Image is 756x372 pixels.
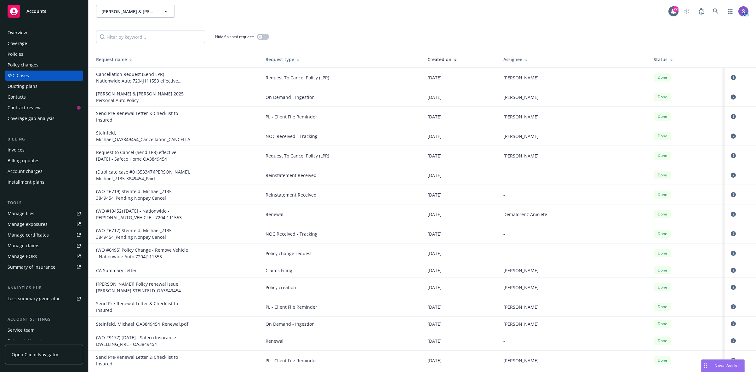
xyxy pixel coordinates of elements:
[714,363,739,368] span: Nova Assist
[427,133,442,140] span: [DATE]
[101,8,156,15] span: [PERSON_NAME] & [PERSON_NAME]
[503,267,539,274] span: [PERSON_NAME]
[427,94,442,100] span: [DATE]
[503,321,539,327] span: [PERSON_NAME]
[5,156,83,166] a: Billing updates
[8,262,55,272] div: Summary of insurance
[5,145,83,155] a: Invoices
[730,230,737,238] a: circleInformation
[5,49,83,59] a: Policies
[503,172,644,179] div: -
[673,6,679,12] div: 22
[5,166,83,176] a: Account charges
[5,294,83,304] a: Loss summary generator
[5,113,83,123] a: Coverage gap analysis
[656,338,669,344] span: Done
[656,284,669,290] span: Done
[8,81,37,91] div: Quoting plans
[96,71,191,84] div: Cancellation Request (Send LPR) - Nationwide Auto 7204J111553 effective 01/17/2025 & Renters 7204...
[702,360,709,372] div: Drag to move
[5,177,83,187] a: Installment plans
[266,284,417,291] span: Policy creation
[724,5,736,18] a: Switch app
[96,354,191,367] div: Send Pre-Renewal Letter & Checklist to Insured
[8,28,27,38] div: Overview
[26,9,46,14] span: Accounts
[427,192,442,198] span: [DATE]
[266,211,417,218] span: Renewal
[503,357,539,364] span: [PERSON_NAME]
[503,94,539,100] span: [PERSON_NAME]
[266,192,417,198] span: Reinstatement Received
[96,149,191,162] div: Request to Cancel (Send LPR) effective 11/27/2024 - Safeco Home OA3849454
[8,49,23,59] div: Policies
[427,172,442,179] span: [DATE]
[427,321,442,327] span: [DATE]
[96,267,191,274] div: CA Summary Letter
[730,283,737,291] a: circleInformation
[503,211,547,218] span: Demalorenz Aniciete
[427,152,442,159] span: [DATE]
[656,358,669,363] span: Done
[656,75,669,80] span: Done
[266,321,417,327] span: On Demand - Ingestion
[656,321,669,327] span: Done
[730,337,737,345] a: circleInformation
[5,219,83,229] a: Manage exposures
[5,38,83,49] a: Coverage
[96,5,175,18] button: [PERSON_NAME] & [PERSON_NAME]
[8,294,60,304] div: Loss summary generator
[427,56,493,63] div: Created on
[503,56,644,63] div: Assignee
[5,3,83,20] a: Accounts
[503,304,539,310] span: [PERSON_NAME]
[96,129,191,143] div: Steinfeld, Michael_OA3849454_Cancellation_CANCELLATION.pdf
[730,357,737,364] a: circleInformation
[8,113,54,123] div: Coverage gap analysis
[266,338,417,344] span: Renewal
[730,320,737,328] a: circleInformation
[503,231,644,237] div: -
[5,60,83,70] a: Policy changes
[96,300,191,313] div: Send Pre-Renewal Letter & Checklist to Insured
[266,172,417,179] span: Reinstatement Received
[738,6,748,16] img: photo
[96,31,205,43] input: Filter by keyword...
[266,267,417,274] span: Claims Filing
[96,281,191,294] div: [IVANS] Policy renewal issue MICHAEL STEINFELD_OA3849454
[5,71,83,81] a: SSC Cases
[503,338,644,344] div: -
[730,132,737,140] a: circleInformation
[8,156,39,166] div: Billing updates
[680,5,693,18] a: Start snowing
[656,192,669,197] span: Done
[427,338,442,344] span: [DATE]
[96,56,255,63] div: Request name
[656,94,669,100] span: Done
[701,359,745,372] button: Nova Assist
[730,266,737,274] a: circleInformation
[730,303,737,311] a: circleInformation
[656,250,669,256] span: Done
[656,172,669,178] span: Done
[656,267,669,273] span: Done
[266,152,417,159] span: Request To Cancel Policy (LPR)
[503,284,539,291] span: [PERSON_NAME]
[427,74,442,81] span: [DATE]
[656,114,669,119] span: Done
[215,34,255,39] span: Hide finished requests
[427,250,442,257] span: [DATE]
[709,5,722,18] a: Search
[266,304,417,310] span: PL - Client File Reminder
[266,231,417,237] span: NOC Received - Tracking
[654,56,719,63] div: Status
[5,316,83,323] div: Account settings
[730,113,737,120] a: circleInformation
[427,284,442,291] span: [DATE]
[730,191,737,198] a: circleInformation
[503,74,539,81] span: [PERSON_NAME]
[503,250,644,257] div: -
[5,262,83,272] a: Summary of insurance
[656,231,669,237] span: Done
